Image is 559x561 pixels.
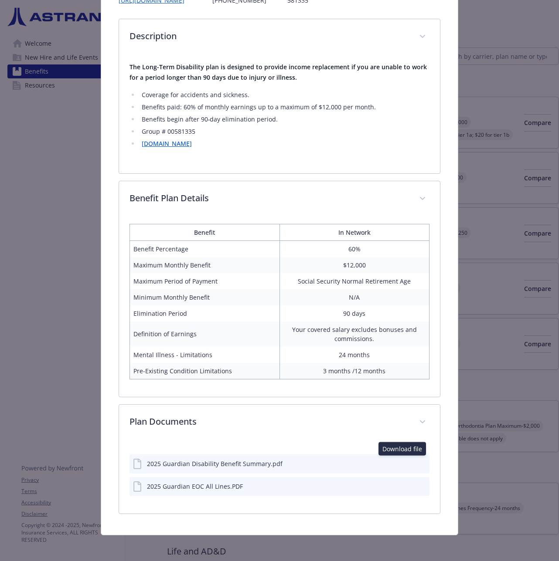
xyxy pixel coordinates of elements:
p: Description [130,30,409,43]
td: 90 days [279,305,429,321]
a: [DOMAIN_NAME] [142,139,192,148]
div: Download file [378,442,426,456]
th: In Network [279,224,429,240]
td: 3 months /12 months [279,363,429,379]
li: Benefits begin after 90‐day elimination period. [139,114,429,125]
div: Benefit Plan Details [119,181,440,217]
p: Plan Documents [130,415,409,428]
th: Benefit [130,224,279,240]
td: Mental Illness - Limitations [130,347,279,363]
td: Benefit Percentage [130,240,279,257]
button: download file [404,482,411,491]
div: Plan Documents [119,405,440,440]
button: preview file [418,482,426,491]
td: 60% [279,240,429,257]
td: Your covered salary excludes bonuses and commissions. [279,321,429,347]
p: Benefit Plan Details [130,192,409,205]
td: Social Security Normal Retirement Age [279,273,429,289]
td: Maximum Monthly Benefit [130,257,279,273]
td: N/A [279,289,429,305]
td: Pre-Existing Condition Limitations [130,363,279,379]
li: Group # 00581335 [139,126,429,137]
td: Maximum Period of Payment [130,273,279,289]
td: $12,000 [279,257,429,273]
div: 2025 Guardian Disability Benefit Summary.pdf [147,459,283,468]
div: Benefit Plan Details [119,217,440,397]
button: download file [402,459,411,469]
td: Definition of Earnings [130,321,279,347]
td: 24 months [279,347,429,363]
td: Elimination Period [130,305,279,321]
li: Coverage for accidents and sickness. [139,90,429,100]
div: 2025 Guardian EOC All Lines.PDF [147,482,243,491]
li: Benefits paid: 60% of monthly earnings up to a maximum of $12,000 per month. [139,102,429,112]
button: preview file [418,459,426,469]
td: Minimum Monthly Benefit [130,289,279,305]
div: Description [119,19,440,55]
strong: The Long-Term Disability plan is designed to provide income replacement if you are unable to work... [130,63,427,81]
div: Plan Documents [119,440,440,514]
div: Description [119,55,440,173]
